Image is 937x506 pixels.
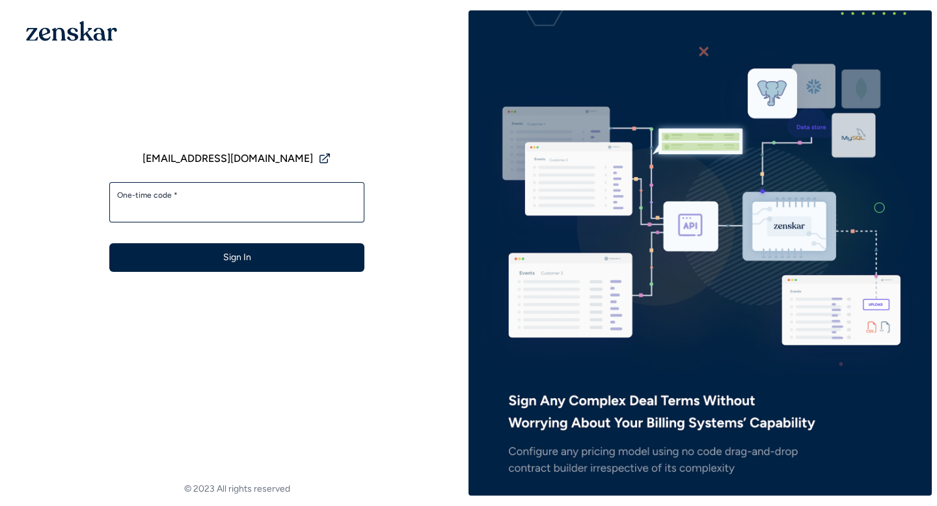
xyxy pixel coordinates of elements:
footer: © 2023 All rights reserved [5,483,468,496]
span: [EMAIL_ADDRESS][DOMAIN_NAME] [143,151,313,166]
button: Sign In [109,243,364,272]
img: 1OGAJ2xQqyY4LXKgY66KYq0eOWRCkrZdAb3gUhuVAqdWPZE9SRJmCz+oDMSn4zDLXe31Ii730ItAGKgCKgCCgCikA4Av8PJUP... [26,21,117,41]
label: One-time code * [117,190,357,200]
